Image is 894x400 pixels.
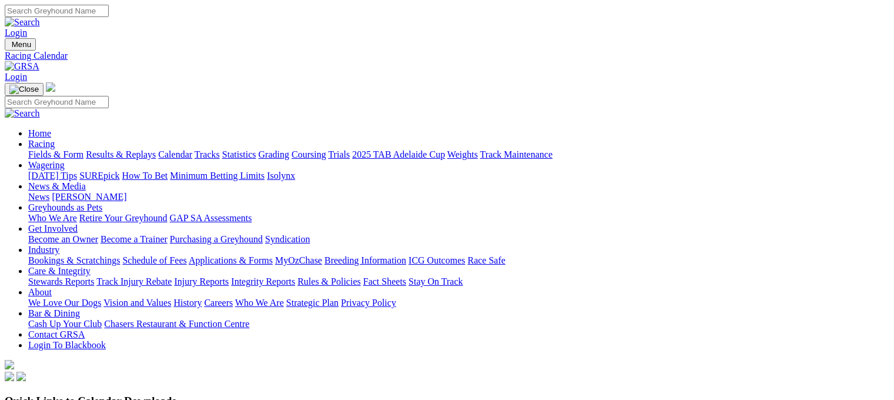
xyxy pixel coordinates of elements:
button: Toggle navigation [5,38,36,51]
a: Calendar [158,149,192,159]
a: Results & Replays [86,149,156,159]
img: Search [5,17,40,28]
a: News & Media [28,181,86,191]
div: Greyhounds as Pets [28,213,889,224]
a: Weights [447,149,478,159]
a: How To Bet [122,171,168,181]
a: Who We Are [28,213,77,223]
button: Toggle navigation [5,83,43,96]
a: Trials [328,149,350,159]
span: Menu [12,40,31,49]
a: [PERSON_NAME] [52,192,126,202]
a: Login [5,72,27,82]
a: Purchasing a Greyhound [170,234,263,244]
a: Privacy Policy [341,298,396,308]
a: Isolynx [267,171,295,181]
a: Home [28,128,51,138]
a: Minimum Betting Limits [170,171,264,181]
a: Industry [28,245,59,255]
div: Industry [28,255,889,266]
a: Statistics [222,149,256,159]
div: Bar & Dining [28,319,889,329]
a: History [173,298,202,308]
a: MyOzChase [275,255,322,265]
a: Retire Your Greyhound [79,213,168,223]
a: Careers [204,298,233,308]
a: GAP SA Assessments [170,213,252,223]
a: Syndication [265,234,310,244]
a: Stay On Track [409,276,463,286]
div: News & Media [28,192,889,202]
div: Racing [28,149,889,160]
img: GRSA [5,61,39,72]
a: Who We Are [235,298,284,308]
a: Get Involved [28,224,78,234]
a: Cash Up Your Club [28,319,102,329]
div: Care & Integrity [28,276,889,287]
a: Greyhounds as Pets [28,202,102,212]
a: About [28,287,52,297]
img: logo-grsa-white.png [5,360,14,369]
input: Search [5,96,109,108]
a: Fact Sheets [363,276,406,286]
img: twitter.svg [16,372,26,381]
a: Bar & Dining [28,308,80,318]
a: Chasers Restaurant & Function Centre [104,319,249,329]
a: Tracks [195,149,220,159]
a: Login To Blackbook [28,340,106,350]
a: Wagering [28,160,65,170]
a: Integrity Reports [231,276,295,286]
a: Strategic Plan [286,298,339,308]
a: News [28,192,49,202]
a: Vision and Values [103,298,171,308]
div: Wagering [28,171,889,181]
a: Grading [259,149,289,159]
a: We Love Our Dogs [28,298,101,308]
img: logo-grsa-white.png [46,82,55,92]
img: facebook.svg [5,372,14,381]
a: Breeding Information [324,255,406,265]
div: Get Involved [28,234,889,245]
a: Contact GRSA [28,329,85,339]
a: Track Maintenance [480,149,553,159]
a: 2025 TAB Adelaide Cup [352,149,445,159]
a: Injury Reports [174,276,229,286]
a: Race Safe [467,255,505,265]
div: About [28,298,889,308]
a: Schedule of Fees [122,255,186,265]
a: Become a Trainer [101,234,168,244]
input: Search [5,5,109,17]
a: Racing [28,139,55,149]
a: Track Injury Rebate [96,276,172,286]
a: Applications & Forms [189,255,273,265]
a: Care & Integrity [28,266,91,276]
a: Bookings & Scratchings [28,255,120,265]
a: [DATE] Tips [28,171,77,181]
a: Stewards Reports [28,276,94,286]
a: SUREpick [79,171,119,181]
img: Close [9,85,39,94]
a: Fields & Form [28,149,83,159]
a: Rules & Policies [297,276,361,286]
a: ICG Outcomes [409,255,465,265]
a: Racing Calendar [5,51,889,61]
img: Search [5,108,40,119]
a: Coursing [292,149,326,159]
a: Become an Owner [28,234,98,244]
a: Login [5,28,27,38]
